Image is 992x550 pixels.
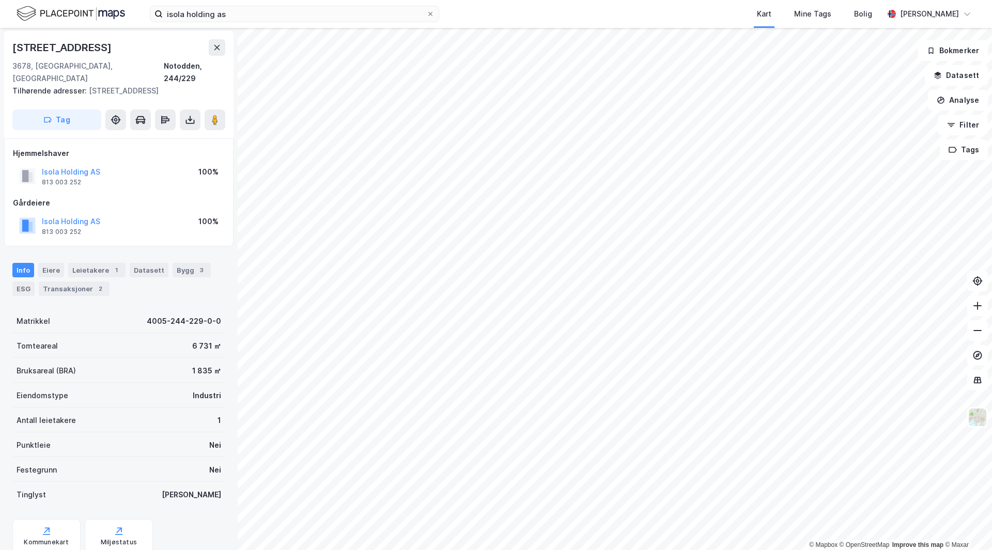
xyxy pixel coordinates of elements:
[12,39,114,56] div: [STREET_ADDRESS]
[164,60,225,85] div: Notodden, 244/229
[12,85,217,97] div: [STREET_ADDRESS]
[192,365,221,377] div: 1 835 ㎡
[17,414,76,427] div: Antall leietakere
[968,407,987,427] img: Z
[757,8,771,20] div: Kart
[794,8,831,20] div: Mine Tags
[218,414,221,427] div: 1
[130,263,168,277] div: Datasett
[42,228,81,236] div: 813 003 252
[101,538,137,546] div: Miljøstatus
[162,489,221,501] div: [PERSON_NAME]
[17,439,51,451] div: Punktleie
[938,115,988,135] button: Filter
[38,263,64,277] div: Eiere
[940,500,992,550] iframe: Chat Widget
[940,500,992,550] div: Kontrollprogram for chat
[17,464,57,476] div: Festegrunn
[13,197,225,209] div: Gårdeiere
[918,40,988,61] button: Bokmerker
[209,439,221,451] div: Nei
[42,178,81,186] div: 813 003 252
[209,464,221,476] div: Nei
[12,263,34,277] div: Info
[163,6,426,22] input: Søk på adresse, matrikkel, gårdeiere, leietakere eller personer
[24,538,69,546] div: Kommunekart
[809,541,838,548] a: Mapbox
[17,389,68,402] div: Eiendomstype
[12,86,89,95] span: Tilhørende adresser:
[192,340,221,352] div: 6 731 ㎡
[147,315,221,327] div: 4005-244-229-0-0
[95,284,105,294] div: 2
[196,265,207,275] div: 3
[198,166,219,178] div: 100%
[925,65,988,86] button: Datasett
[193,389,221,402] div: Industri
[17,315,50,327] div: Matrikkel
[12,281,35,296] div: ESG
[840,541,890,548] a: OpenStreetMap
[854,8,872,20] div: Bolig
[17,340,58,352] div: Tomteareal
[940,139,988,160] button: Tags
[12,60,164,85] div: 3678, [GEOGRAPHIC_DATA], [GEOGRAPHIC_DATA]
[198,215,219,228] div: 100%
[17,5,125,23] img: logo.f888ab2527a4732fd821a326f86c7f29.svg
[17,489,46,501] div: Tinglyst
[900,8,959,20] div: [PERSON_NAME]
[17,365,76,377] div: Bruksareal (BRA)
[928,90,988,111] button: Analyse
[68,263,126,277] div: Leietakere
[892,541,943,548] a: Improve this map
[12,109,101,130] button: Tag
[173,263,211,277] div: Bygg
[13,147,225,160] div: Hjemmelshaver
[39,281,110,296] div: Transaksjoner
[111,265,121,275] div: 1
